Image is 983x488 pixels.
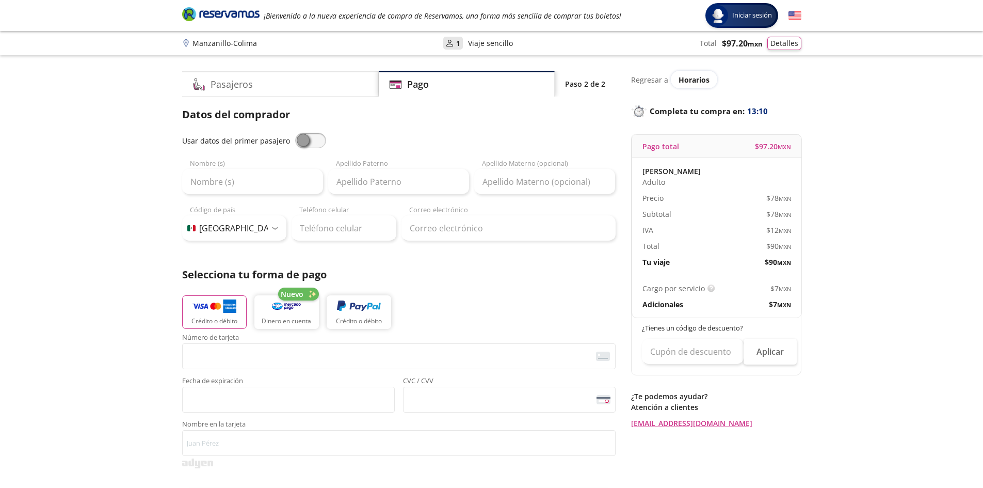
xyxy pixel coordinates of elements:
input: Apellido Paterno [328,169,469,195]
p: Regresar a [631,74,668,85]
p: Atención a clientes [631,402,801,413]
span: $ 90 [766,241,791,251]
small: MXN [779,211,791,218]
small: MXN [777,301,791,309]
img: svg+xml;base64,PD94bWwgdmVyc2lvbj0iMS4wIiBlbmNvZGluZz0iVVRGLTgiPz4KPHN2ZyB3aWR0aD0iMzk2cHgiIGhlaW... [182,459,213,468]
span: $ 90 [765,257,791,267]
small: MXN [779,243,791,250]
p: Dinero en cuenta [262,317,311,326]
span: $ 7 [769,299,791,310]
span: $ 7 [770,283,791,294]
p: Viaje sencillo [468,38,513,49]
button: Crédito o débito [327,295,391,329]
button: Aplicar [744,339,797,365]
iframe: Iframe del número de tarjeta asegurada [187,347,611,366]
input: Apellido Materno (opcional) [474,169,615,195]
button: Detalles [767,37,801,50]
span: 13:10 [747,105,768,117]
span: $ 78 [766,193,791,203]
p: Crédito o débito [191,317,237,326]
p: Pago total [642,141,679,152]
button: English [788,9,801,22]
p: Tu viaje [642,257,670,267]
span: CVC / CVV [403,377,616,387]
p: Selecciona tu forma de pago [182,267,616,282]
span: Horarios [679,75,710,85]
span: Nombre en la tarjeta [182,421,616,430]
span: Número de tarjeta [182,334,616,343]
p: Paso 2 de 2 [565,78,605,89]
input: Teléfono celular [292,215,396,241]
iframe: Iframe del código de seguridad de la tarjeta asegurada [408,390,611,410]
p: Datos del comprador [182,107,616,122]
a: Brand Logo [182,6,260,25]
p: Manzanillo - Colima [192,38,257,49]
small: MXN [779,227,791,234]
p: Cargo por servicio [642,283,705,294]
span: Adulto [642,177,665,187]
iframe: Iframe de la fecha de caducidad de la tarjeta asegurada [187,390,390,410]
img: card [596,352,610,361]
h4: Pasajeros [211,77,253,91]
small: MXN [777,259,791,266]
a: [EMAIL_ADDRESS][DOMAIN_NAME] [631,418,801,429]
p: Total [642,241,659,251]
input: Nombre en la tarjeta [182,430,616,456]
button: Dinero en cuenta [254,295,319,329]
img: MX [187,225,196,231]
p: Adicionales [642,299,683,310]
span: $ 97.20 [722,37,762,50]
small: MXN [779,285,791,293]
small: MXN [779,195,791,202]
em: ¡Bienvenido a la nueva experiencia de compra de Reservamos, una forma más sencilla de comprar tus... [264,11,621,21]
span: Nuevo [281,289,303,300]
span: $ 12 [766,225,791,235]
small: MXN [748,39,762,49]
i: Brand Logo [182,6,260,22]
p: [PERSON_NAME] [642,166,701,177]
span: Usar datos del primer pasajero [182,136,290,146]
p: ¿Te podemos ayudar? [631,391,801,402]
span: Iniciar sesión [728,10,776,21]
span: $ 78 [766,209,791,219]
button: Crédito o débito [182,295,247,329]
p: Subtotal [642,209,671,219]
span: $ 97.20 [755,141,791,152]
p: Precio [642,193,664,203]
p: IVA [642,225,653,235]
p: Crédito o débito [336,317,382,326]
input: Cupón de descuento [642,339,744,365]
h4: Pago [407,77,429,91]
p: ¿Tienes un código de descuento? [642,323,792,334]
small: MXN [778,143,791,151]
p: Total [700,38,717,49]
p: Completa tu compra en : [631,104,801,118]
input: Correo electrónico [401,215,616,241]
div: Regresar a ver horarios [631,71,801,88]
span: Fecha de expiración [182,377,395,387]
input: Nombre (s) [182,169,323,195]
p: 1 [456,38,460,49]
